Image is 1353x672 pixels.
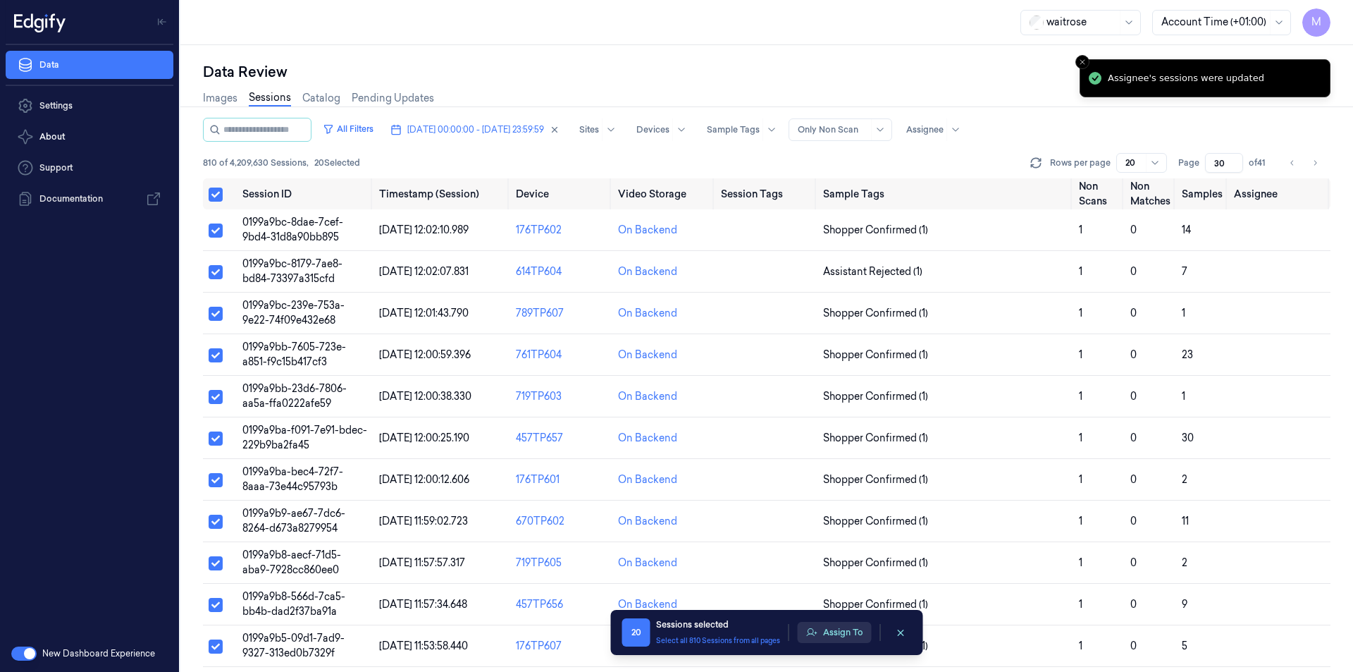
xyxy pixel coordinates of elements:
div: On Backend [618,556,677,570]
span: Shopper Confirmed (1) [823,348,928,362]
div: 457TP657 [516,431,607,446]
button: Select row [209,598,223,612]
button: Go to previous page [1283,153,1302,173]
span: 0 [1130,432,1137,444]
button: Select all [209,188,223,202]
span: 0 [1130,265,1137,278]
span: [DATE] 12:02:10.989 [379,224,469,236]
div: 176TP602 [516,223,607,238]
span: 1 [1182,307,1185,319]
div: On Backend [618,431,677,446]
div: 614TP604 [516,264,607,279]
button: Select row [209,265,223,279]
span: Shopper Confirmed (1) [823,223,928,238]
span: 0199a9ba-bec4-72f7-8aaa-73e44c95793b [242,465,343,493]
span: 1 [1079,598,1082,611]
span: [DATE] 11:59:02.723 [379,515,468,527]
span: [DATE] 12:01:43.790 [379,307,469,319]
button: Assign To [798,622,872,643]
span: 2 [1182,556,1187,569]
div: On Backend [618,223,677,238]
span: 0 [1130,224,1137,236]
span: 1 [1079,224,1082,236]
span: 0199a9bc-8179-7ae8-bd84-73397a315cfd [242,257,342,285]
span: 0 [1130,556,1137,569]
span: 0199a9b8-aecf-71d5-aba9-7928cc860ee0 [242,549,341,576]
span: [DATE] 12:00:38.330 [379,390,471,403]
span: 0199a9b5-09d1-7ad9-9327-313ed0b7329f [242,632,345,659]
span: [DATE] 11:57:57.317 [379,556,465,569]
div: 761TP604 [516,348,607,362]
span: 20 [622,618,650,647]
span: 1 [1079,640,1082,652]
span: 0 [1130,307,1137,319]
button: Select row [209,390,223,404]
div: On Backend [618,472,677,487]
span: 30 [1182,432,1194,444]
a: Data [6,51,173,79]
div: 176TP601 [516,472,607,487]
span: 2 [1182,473,1187,486]
span: 0 [1130,348,1137,361]
a: Images [203,91,237,106]
div: Assignee's sessions were updated [1108,71,1264,85]
span: Shopper Confirmed (1) [823,597,928,612]
span: 0 [1130,390,1137,403]
span: 0199a9b9-ae67-7dc6-8264-d673a8279954 [242,507,345,534]
button: Select row [209,432,223,446]
button: M [1302,8,1330,37]
span: 0 [1130,640,1137,652]
th: Session Tags [715,178,817,209]
button: Select row [209,348,223,362]
div: 670TP602 [516,514,607,529]
span: [DATE] 12:00:59.396 [379,348,471,361]
span: 0199a9b8-566d-7ca5-bb4b-dad2f37ba91a [242,590,345,618]
span: [DATE] 12:00:12.606 [379,473,469,486]
span: 0199a9bc-8dae-7cef-9bd4-31d8a90bb895 [242,216,343,243]
span: 11 [1182,515,1189,527]
th: Samples [1176,178,1228,209]
div: 789TP607 [516,306,607,321]
span: 5 [1182,640,1187,652]
span: Shopper Confirmed (1) [823,431,928,446]
span: 0 [1130,598,1137,611]
button: Select row [209,307,223,321]
span: Shopper Confirmed (1) [823,306,928,321]
span: of 41 [1249,157,1271,169]
button: [DATE] 00:00:00 - [DATE] 23:59:59 [385,118,565,141]
a: Settings [6,92,173,120]
a: Documentation [6,185,173,213]
span: Assistant Rejected (1) [823,264,922,279]
button: About [6,123,173,151]
button: Close toast [1075,55,1089,69]
span: 1 [1079,307,1082,319]
span: 0199a9bc-239e-753a-9e22-74f09e432e68 [242,299,345,326]
span: 0199a9bb-7605-723e-a851-f9c15b417cf3 [242,341,346,368]
div: On Backend [618,514,677,529]
div: On Backend [618,597,677,612]
span: 810 of 4,209,630 Sessions , [203,157,309,169]
th: Session ID [237,178,373,209]
span: [DATE] 12:02:07.831 [379,265,469,278]
th: Non Scans [1073,178,1125,209]
span: 1 [1079,390,1082,403]
span: Shopper Confirmed (1) [823,389,928,404]
div: 719TP603 [516,389,607,404]
span: 0199a9ba-f091-7e91-bdec-229b9ba2fa45 [242,424,367,451]
nav: pagination [1283,153,1325,173]
span: 0 [1130,473,1137,486]
a: Catalog [302,91,340,106]
div: 719TP605 [516,556,607,570]
a: Support [6,154,173,182]
span: 0 [1130,515,1137,527]
th: Device [510,178,612,209]
span: 14 [1182,224,1191,236]
span: 1 [1079,473,1082,486]
a: Pending Updates [352,91,434,106]
span: [DATE] 12:00:25.190 [379,432,469,444]
th: Non Matches [1125,178,1176,209]
th: Video Storage [612,178,715,209]
span: 0199a9bb-23d6-7806-aa5a-ffa0222afe59 [242,382,347,410]
div: 176TP607 [516,639,607,654]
